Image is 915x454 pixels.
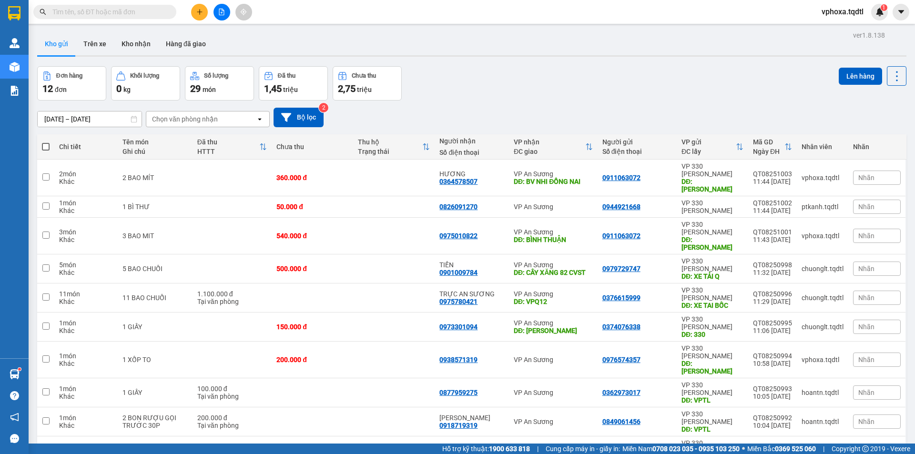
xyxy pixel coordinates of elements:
span: triệu [357,86,372,93]
div: Chi tiết [59,143,113,151]
img: solution-icon [10,86,20,96]
div: Mã GD [753,138,784,146]
span: aim [240,9,247,15]
img: icon-new-feature [875,8,884,16]
div: ĐC giao [514,148,585,155]
span: Nhãn [858,418,874,425]
div: VP An Sương [514,261,593,269]
sup: 2 [319,103,328,112]
input: Select a date range. [38,111,142,127]
span: Nhãn [858,174,874,182]
div: QT08250992 [753,414,792,422]
div: Số điện thoại [602,148,672,155]
div: hoantn.tqdtl [802,418,844,425]
div: 0976574357 [602,356,640,363]
div: 0362973017 [602,389,640,396]
div: QT08250994 [753,352,792,360]
sup: 1 [881,4,887,11]
div: QT08251001 [753,228,792,236]
span: Nhãn [858,389,874,396]
div: VP 330 [PERSON_NAME] [681,221,743,236]
div: 10:58 [DATE] [753,360,792,367]
div: VP 330 [PERSON_NAME] [681,199,743,214]
div: 0901009784 [439,269,478,276]
div: Người nhận [439,137,504,145]
button: Lên hàng [839,68,882,85]
div: VP 330 [PERSON_NAME] [681,315,743,331]
div: Nhân viên [802,143,844,151]
th: Toggle SortBy [748,134,797,160]
span: 12 [42,83,53,94]
span: món [203,86,216,93]
span: ⚪️ [742,447,745,451]
div: vphoxa.tqdtl [802,232,844,240]
div: 540.000 đ [276,232,348,240]
div: Khác [59,327,113,334]
div: 1.100.000 đ [197,290,267,298]
span: kg [123,86,131,93]
div: 0376615999 [602,294,640,302]
div: Thu hộ [358,138,422,146]
div: DĐ: VPTL [681,425,743,433]
div: Khác [59,178,113,185]
button: Bộ lọc [274,108,324,127]
span: search [40,9,46,15]
div: Khác [59,236,113,243]
span: Cung cấp máy in - giấy in: [546,444,620,454]
div: 11 BAO CHUỐI [122,294,188,302]
img: warehouse-icon [10,369,20,379]
div: VP 330 [PERSON_NAME] [681,257,743,272]
div: Chưa thu [352,72,376,79]
span: triệu [283,86,298,93]
div: Chọn văn phòng nhận [152,114,218,124]
div: VP 330 [PERSON_NAME] [681,410,743,425]
div: 1 XỐP TO [122,356,188,363]
div: 1 BÌ THƯ [122,203,188,211]
div: Nhãn [853,143,901,151]
span: Nhãn [858,294,874,302]
div: vphoxa.tqdtl [802,356,844,363]
div: 2 món [59,170,113,178]
span: Nhãn [858,232,874,240]
div: Tại văn phòng [197,422,267,429]
div: VP An Sương [514,290,593,298]
div: ver 1.8.138 [853,30,885,40]
div: VP An Sương [514,170,593,178]
span: | [537,444,539,454]
div: chuonglt.tqdtl [802,265,844,272]
div: TRỰC AN SƯƠNG [439,290,504,298]
div: 0979729747 [602,265,640,272]
div: Đơn hàng [56,72,82,79]
div: QT08250996 [753,290,792,298]
div: Chưa thu [276,143,348,151]
th: Toggle SortBy [509,134,598,160]
div: 0911063072 [602,232,640,240]
div: DĐ: VPQ12 [514,298,593,305]
div: Tên món [122,138,188,146]
button: caret-down [893,4,909,20]
div: DĐ: XE TẢI Q [681,272,743,280]
span: Miền Bắc [747,444,816,454]
div: VP nhận [514,138,585,146]
div: QT08251002 [753,199,792,207]
div: NGUYỄN ÂN [439,414,504,422]
div: 200.000 đ [276,356,348,363]
div: DĐ: LONG KHÁNH [514,327,593,334]
div: Người gửi [602,138,672,146]
div: DĐ: HỒ XÁ [681,236,743,251]
span: Nhãn [858,356,874,363]
th: Toggle SortBy [677,134,748,160]
div: Khác [59,393,113,400]
div: 11 món [59,290,113,298]
div: 0944921668 [602,203,640,211]
div: HTTT [197,148,259,155]
button: Đã thu1,45 triệu [259,66,328,101]
th: Toggle SortBy [353,134,435,160]
img: warehouse-icon [10,38,20,48]
div: 150.000 đ [276,323,348,331]
div: 360.000 đ [276,174,348,182]
img: warehouse-icon [10,62,20,72]
button: Số lượng29món [185,66,254,101]
div: DĐ: HỒ XÁ [681,360,743,375]
div: 0918719319 [439,422,478,429]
